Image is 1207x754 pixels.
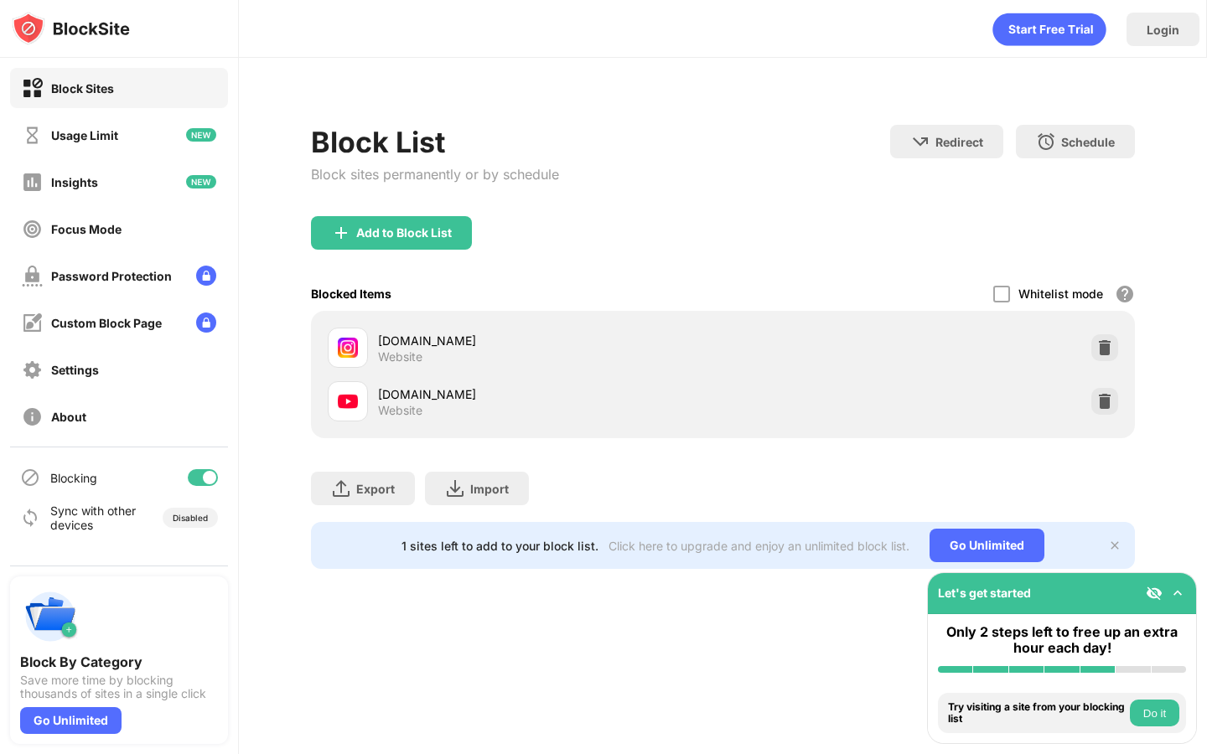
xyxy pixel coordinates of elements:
div: Only 2 steps left to free up an extra hour each day! [938,624,1186,656]
div: Block sites permanently or by schedule [311,166,559,183]
img: favicons [338,338,358,358]
div: Usage Limit [51,128,118,142]
div: Blocked Items [311,287,391,301]
img: settings-off.svg [22,359,43,380]
div: Block Sites [51,81,114,96]
div: Blocking [50,471,97,485]
img: focus-off.svg [22,219,43,240]
img: omni-setup-toggle.svg [1169,585,1186,602]
div: Save more time by blocking thousands of sites in a single click [20,674,218,700]
div: Insights [51,175,98,189]
button: Do it [1130,700,1179,726]
img: block-on.svg [22,78,43,99]
img: insights-off.svg [22,172,43,193]
img: time-usage-off.svg [22,125,43,146]
img: new-icon.svg [186,175,216,188]
img: lock-menu.svg [196,266,216,286]
div: Click here to upgrade and enjoy an unlimited block list. [609,539,909,553]
div: Redirect [935,135,983,149]
div: Block List [311,125,559,159]
div: [DOMAIN_NAME] [378,385,723,403]
div: About [51,410,86,424]
img: logo-blocksite.svg [12,12,130,45]
div: Schedule [1061,135,1115,149]
div: Import [470,482,509,496]
div: Try visiting a site from your blocking list [948,701,1126,726]
img: lock-menu.svg [196,312,216,333]
div: 1 sites left to add to your block list. [401,539,598,553]
div: Password Protection [51,269,172,283]
div: Go Unlimited [930,529,1044,562]
div: Custom Block Page [51,316,162,330]
div: Go Unlimited [20,707,122,734]
div: Let's get started [938,586,1031,600]
div: Website [378,349,422,364]
div: Focus Mode [51,222,122,236]
img: x-button.svg [1108,539,1122,552]
img: password-protection-off.svg [22,266,43,287]
img: push-categories.svg [20,586,80,647]
div: Export [356,482,395,496]
div: Sync with other devices [50,504,137,532]
div: Add to Block List [356,226,452,240]
img: new-icon.svg [186,128,216,142]
img: blocking-icon.svg [20,467,40,488]
img: sync-icon.svg [20,508,40,528]
img: customize-block-page-off.svg [22,312,43,333]
div: Login [1147,23,1179,37]
div: Whitelist mode [1018,287,1103,301]
img: about-off.svg [22,406,43,427]
div: Block By Category [20,653,218,670]
div: Website [378,403,422,418]
div: Disabled [173,513,208,523]
img: favicons [338,391,358,411]
img: eye-not-visible.svg [1146,585,1163,602]
div: [DOMAIN_NAME] [378,332,723,349]
div: animation [992,13,1106,46]
div: Settings [51,363,99,377]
